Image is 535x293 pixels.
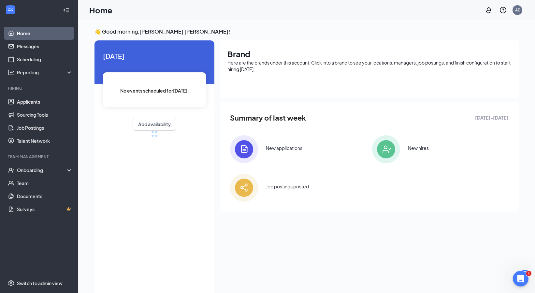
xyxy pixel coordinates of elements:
[17,121,73,134] a: Job Postings
[17,177,73,190] a: Team
[63,7,69,13] svg: Collapse
[499,6,507,14] svg: QuestionInfo
[17,167,67,173] div: Onboarding
[526,271,531,276] span: 1
[94,28,519,35] h3: 👋 Good morning, [PERSON_NAME] [PERSON_NAME] !
[17,108,73,121] a: Sourcing Tools
[17,134,73,147] a: Talent Network
[7,7,14,13] svg: WorkstreamLogo
[8,167,14,173] svg: UserCheck
[17,27,73,40] a: Home
[103,51,206,61] span: [DATE]
[120,87,189,94] span: No events scheduled for [DATE] .
[8,154,71,159] div: Team Management
[227,59,511,72] div: Here are the brands under this account. Click into a brand to see your locations, managers, job p...
[17,40,73,53] a: Messages
[408,145,429,151] div: New hires
[266,183,309,190] div: Job postings posted
[8,85,71,91] div: Hiring
[17,280,63,286] div: Switch to admin view
[230,112,306,124] span: Summary of last week
[17,203,73,216] a: SurveysCrown
[513,271,528,286] iframe: Intercom live chat
[89,5,112,16] h1: Home
[17,190,73,203] a: Documents
[475,114,508,121] span: [DATE] - [DATE]
[230,174,258,202] img: icon
[17,95,73,108] a: Applicants
[8,69,14,76] svg: Analysis
[266,145,302,151] div: New applications
[8,280,14,286] svg: Settings
[485,6,493,14] svg: Notifications
[521,270,528,275] div: 73
[133,118,176,131] button: Add availability
[17,69,73,76] div: Reporting
[151,131,158,137] div: loading meetings...
[230,135,258,163] img: icon
[227,48,511,59] h1: Brand
[372,135,400,163] img: icon
[17,53,73,66] a: Scheduling
[515,7,520,13] div: AE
